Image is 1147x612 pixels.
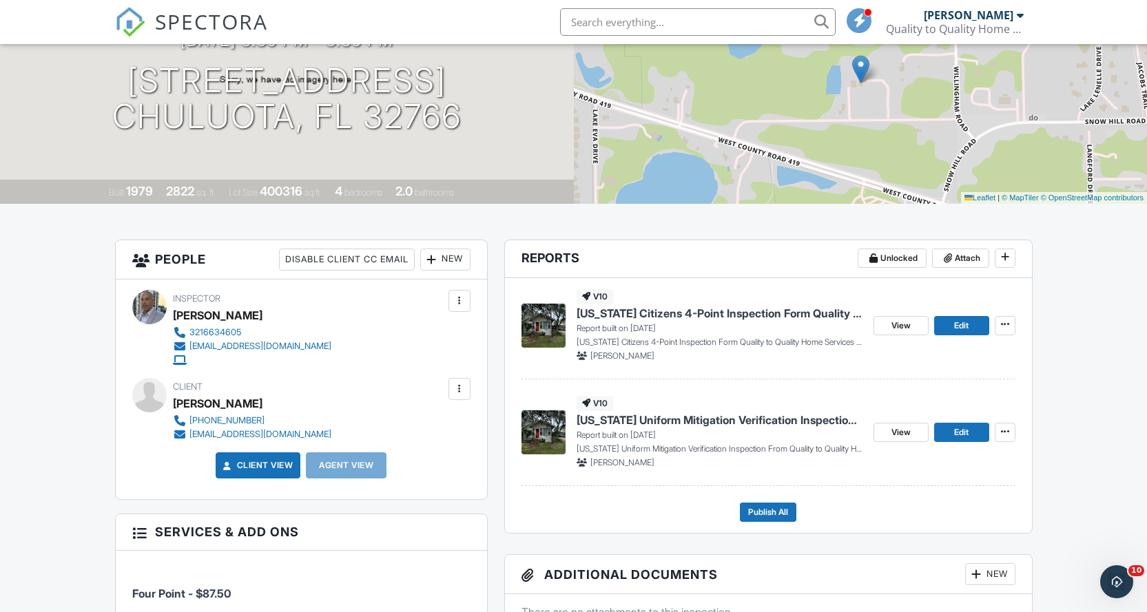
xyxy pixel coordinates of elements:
a: SPECTORA [115,19,268,48]
h3: Additional Documents [505,555,1032,594]
span: bathrooms [415,187,454,198]
a: [EMAIL_ADDRESS][DOMAIN_NAME] [173,339,331,353]
iframe: Intercom live chat [1100,565,1133,598]
span: | [998,193,1000,202]
div: [EMAIL_ADDRESS][DOMAIN_NAME] [189,429,331,440]
span: sq.ft. [304,187,322,198]
div: 3216634605 [189,327,241,338]
h3: People [116,240,487,279]
div: 2822 [166,184,194,198]
h1: [STREET_ADDRESS] Chuluota, FL 32766 [112,63,462,136]
div: 400316 [260,184,302,198]
span: Lot Size [229,187,258,198]
img: Marker [852,55,869,83]
a: © OpenStreetMap contributors [1041,193,1144,202]
a: Client View [220,458,293,472]
h3: Services & Add ons [116,514,487,550]
a: [PHONE_NUMBER] [173,414,331,428]
a: © MapTiler [1002,193,1039,202]
span: Client [173,381,203,392]
h3: [DATE] 3:30 pm - 3:30 pm [180,31,393,50]
div: 1979 [126,184,153,198]
span: 10 [1128,565,1144,576]
a: 3216634605 [173,326,331,339]
div: New [420,249,471,271]
input: Search everything... [560,8,836,36]
div: [EMAIL_ADDRESS][DOMAIN_NAME] [189,341,331,352]
a: Leaflet [964,193,995,202]
span: Inspector [173,293,220,304]
span: SPECTORA [155,7,268,36]
div: New [965,563,1015,585]
img: The Best Home Inspection Software - Spectora [115,7,145,37]
span: Four Point - $87.50 [132,587,231,600]
div: [PERSON_NAME] [173,305,262,326]
div: 4 [335,184,342,198]
div: [PERSON_NAME] [173,393,262,414]
div: [PERSON_NAME] [924,8,1013,22]
span: Built [109,187,124,198]
div: Disable Client CC Email [279,249,415,271]
span: bedrooms [344,187,382,198]
a: [EMAIL_ADDRESS][DOMAIN_NAME] [173,428,331,441]
div: [PHONE_NUMBER] [189,415,265,426]
div: 2.0 [395,184,413,198]
div: Quality to Quality Home Services & Inspections [886,22,1024,36]
span: sq. ft. [196,187,216,198]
